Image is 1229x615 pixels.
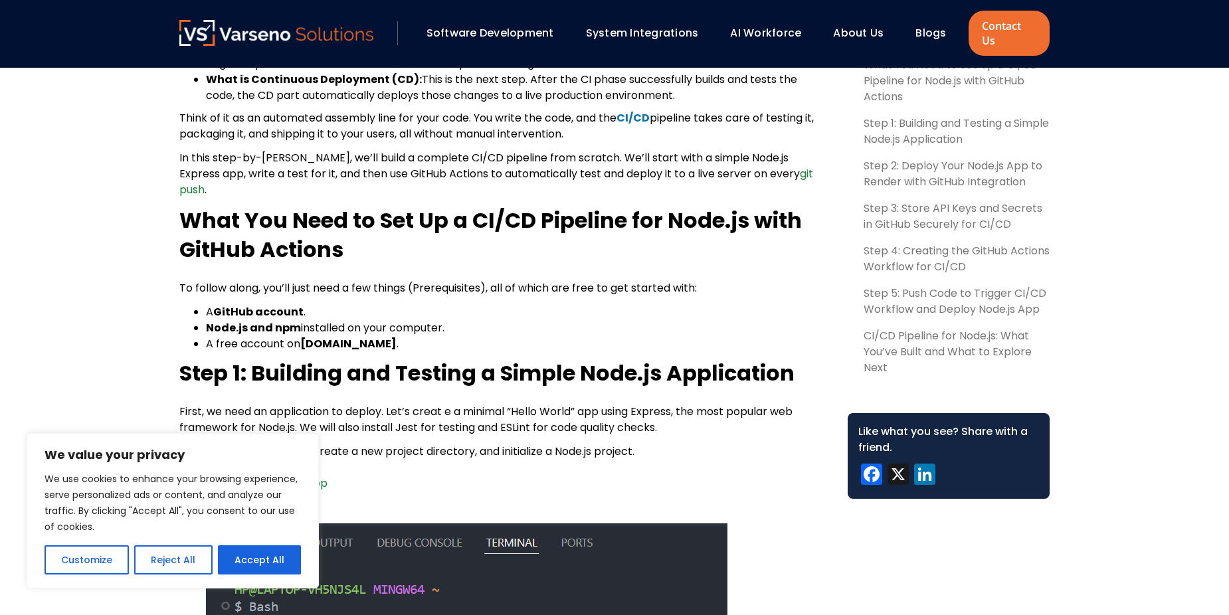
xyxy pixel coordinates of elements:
[206,336,300,351] span: A free account on
[848,286,1050,317] a: Step 5: Push Code to Trigger CI/CD Workflow and Deploy Node.js App
[730,25,801,41] a: AI Workforce
[586,25,699,41] a: System Integrations
[205,182,207,197] span: .
[911,464,938,488] a: LinkedIn
[304,304,306,319] span: .
[858,464,885,488] a: Facebook
[420,22,573,44] div: Software Development
[206,320,301,335] b: Node.js and npm
[848,158,1050,190] a: Step 2: Deploy Your Node.js App to Render with GitHub Integration
[206,72,422,87] b: What is Continuous Deployment (CD):
[300,336,397,351] b: [DOMAIN_NAME]
[179,166,813,197] span: git push
[179,20,373,46] img: Varseno Solutions – Product Engineering & IT Services
[179,404,793,435] span: First, we need an application to deploy. Let’s creat e a minimal “Hello World” app using Express,...
[848,201,1050,232] a: Step 3: Store API Keys and Secrets in GitHub Securely for CI/CD
[848,243,1050,275] a: Step 4: Creating the GitHub Actions Workflow for CI/CD
[848,116,1050,147] a: Step 1: Building and Testing a Simple Node.js Application
[179,110,814,141] span: pipeline takes care of testing it, packaging it, and shipping it to your users, all without manua...
[179,110,616,126] span: Think of it as an automated assembly line for your code. You write the code, and the
[723,22,820,44] div: AI Workforce
[179,205,802,264] b: What You Need to Set Up a CI/CD Pipeline for Node.js with GitHub Actions
[218,545,301,574] button: Accept All
[206,304,213,319] span: A
[45,471,301,535] p: We use cookies to enhance your browsing experience, serve personalized ads or content, and analyz...
[134,545,212,574] button: Reject All
[579,22,717,44] div: System Integrations
[885,464,911,488] a: X
[206,72,797,103] span: This is the next step. After the CI phase successfully builds and tests the code, the CD part aut...
[45,447,301,463] p: We value your privacy
[179,280,697,296] span: To follow along, you’ll just need a few things (Prerequisites), all of which are free to get star...
[915,25,946,41] a: Blogs
[848,328,1050,376] a: CI/CD Pipeline for Node.js: What You’ve Built and What to Explore Next
[858,424,1039,456] div: Like what you see? Share with a friend.
[179,20,373,46] a: Varseno Solutions – Product Engineering & IT Services
[826,22,902,44] div: About Us
[833,25,884,41] a: About Us
[848,57,1050,105] a: What You Need to Set Up a CI/CD Pipeline for Node.js with GitHub Actions
[206,444,634,459] span: Open your terminal, create a new project directory, and initialize a Node.js project.
[426,25,554,41] a: Software Development
[397,336,399,351] span: .
[969,11,1050,56] a: Contact Us
[909,22,965,44] div: Blogs
[301,320,444,335] span: installed on your computer.
[179,359,826,388] h2: Step 1: Building and Testing a Simple Node.js Application
[213,304,304,319] b: GitHub account
[616,110,650,126] a: CI/CD
[45,545,129,574] button: Customize
[179,150,800,181] span: In this step-by-[PERSON_NAME], we’ll build a complete CI/CD pipeline from scratch. We’ll start wi...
